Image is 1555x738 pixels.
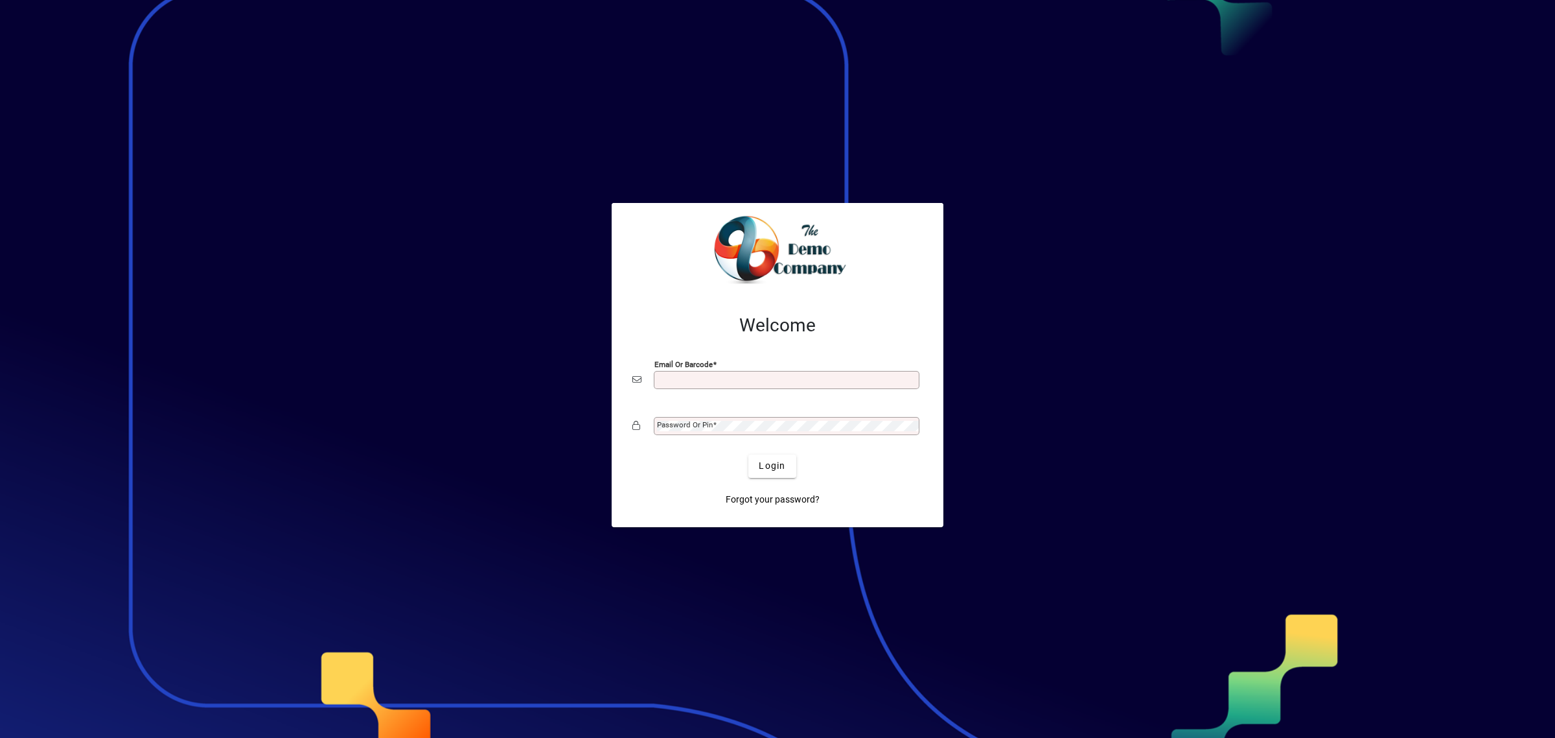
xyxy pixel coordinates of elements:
[720,488,825,512] a: Forgot your password?
[657,420,713,429] mat-label: Password or Pin
[748,455,796,478] button: Login
[726,493,820,506] span: Forgot your password?
[632,315,923,337] h2: Welcome
[759,459,785,473] span: Login
[654,359,713,368] mat-label: Email or Barcode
